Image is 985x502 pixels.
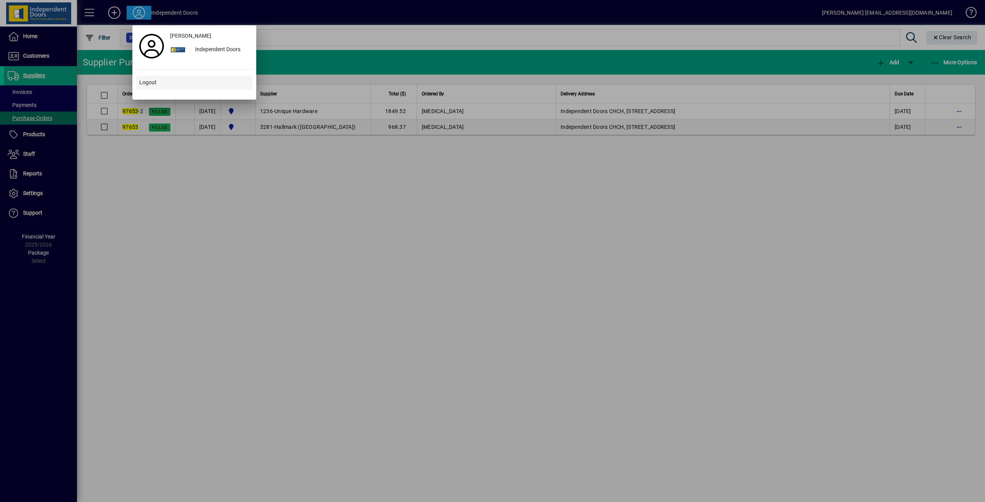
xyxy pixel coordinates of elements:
div: Independent Doors [189,43,252,57]
span: Logout [139,78,157,87]
a: Profile [136,39,167,53]
button: Logout [136,76,252,90]
button: Independent Doors [167,43,252,57]
a: [PERSON_NAME] [167,29,252,43]
span: [PERSON_NAME] [170,32,211,40]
